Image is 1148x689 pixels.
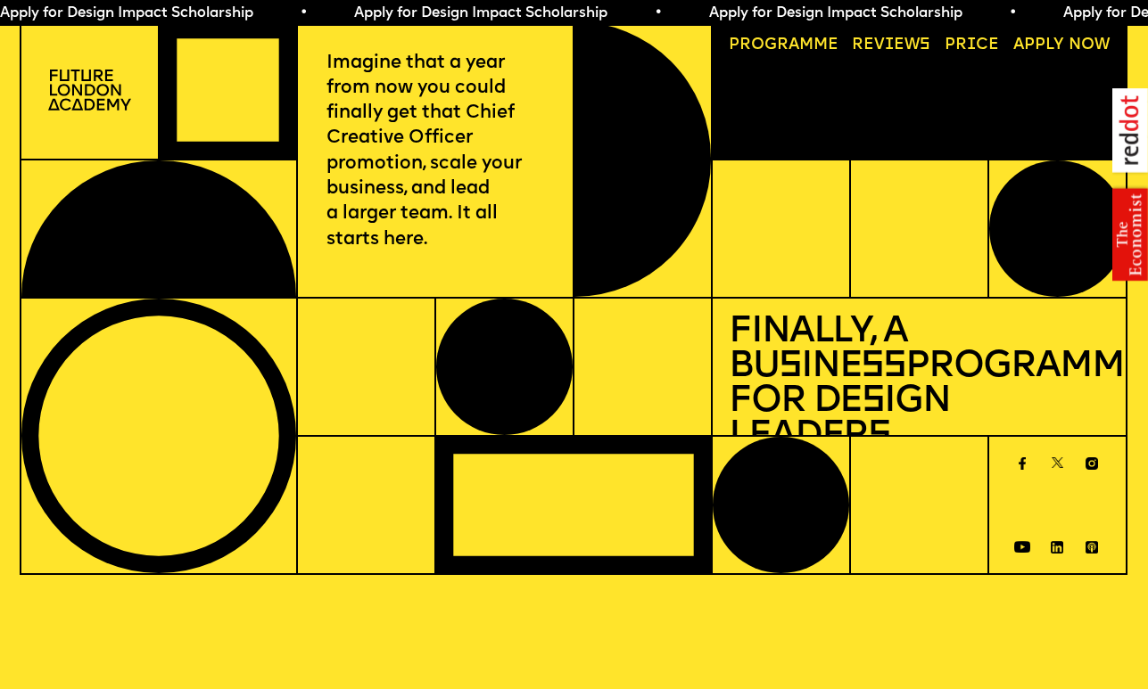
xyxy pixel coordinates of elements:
span: • [300,6,308,21]
span: • [654,6,662,21]
p: Imagine that a year from now you could finally get that Chief Creative Officer promotion, scale y... [326,51,544,253]
span: s [868,418,890,455]
a: Apply now [1005,29,1118,62]
span: s [779,349,801,385]
span: • [1009,6,1017,21]
span: s [862,383,884,420]
h1: Finally, a Bu ine Programme for De ign Leader [729,315,1110,455]
span: a [789,37,799,53]
span: A [1013,37,1024,53]
span: ss [861,349,905,385]
a: Price [937,29,1007,62]
a: Reviews [845,29,939,62]
a: Programme [721,29,847,62]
